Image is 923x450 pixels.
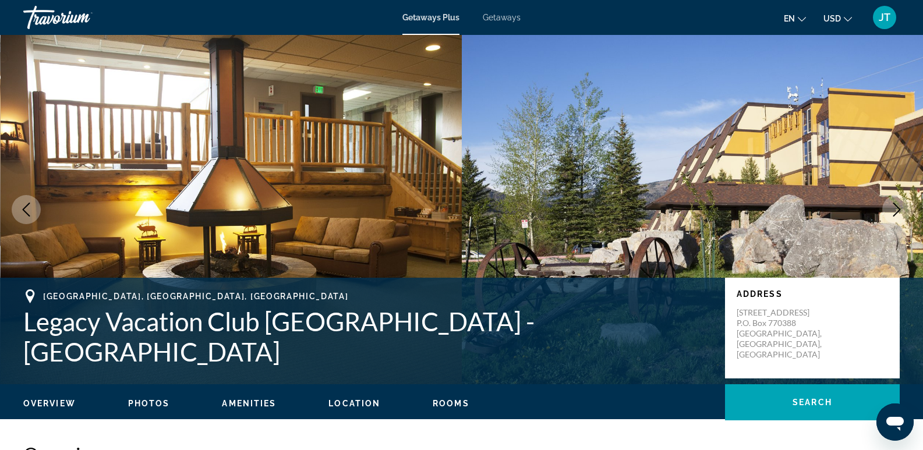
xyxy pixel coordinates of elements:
[23,398,76,409] button: Overview
[784,10,806,27] button: Change language
[222,398,276,409] button: Amenities
[725,384,900,420] button: Search
[876,403,914,441] iframe: Button to launch messaging window
[222,399,276,408] span: Amenities
[128,398,170,409] button: Photos
[879,12,890,23] span: JT
[869,5,900,30] button: User Menu
[737,307,830,360] p: [STREET_ADDRESS] P.O. Box 770388 [GEOGRAPHIC_DATA], [GEOGRAPHIC_DATA], [GEOGRAPHIC_DATA]
[23,399,76,408] span: Overview
[737,289,888,299] p: Address
[793,398,832,407] span: Search
[882,195,911,224] button: Next image
[328,399,380,408] span: Location
[823,10,852,27] button: Change currency
[402,13,459,22] a: Getaways Plus
[823,14,841,23] span: USD
[23,306,713,367] h1: Legacy Vacation Club [GEOGRAPHIC_DATA] - [GEOGRAPHIC_DATA]
[433,398,469,409] button: Rooms
[784,14,795,23] span: en
[12,195,41,224] button: Previous image
[128,399,170,408] span: Photos
[328,398,380,409] button: Location
[433,399,469,408] span: Rooms
[483,13,521,22] a: Getaways
[23,2,140,33] a: Travorium
[43,292,348,301] span: [GEOGRAPHIC_DATA], [GEOGRAPHIC_DATA], [GEOGRAPHIC_DATA]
